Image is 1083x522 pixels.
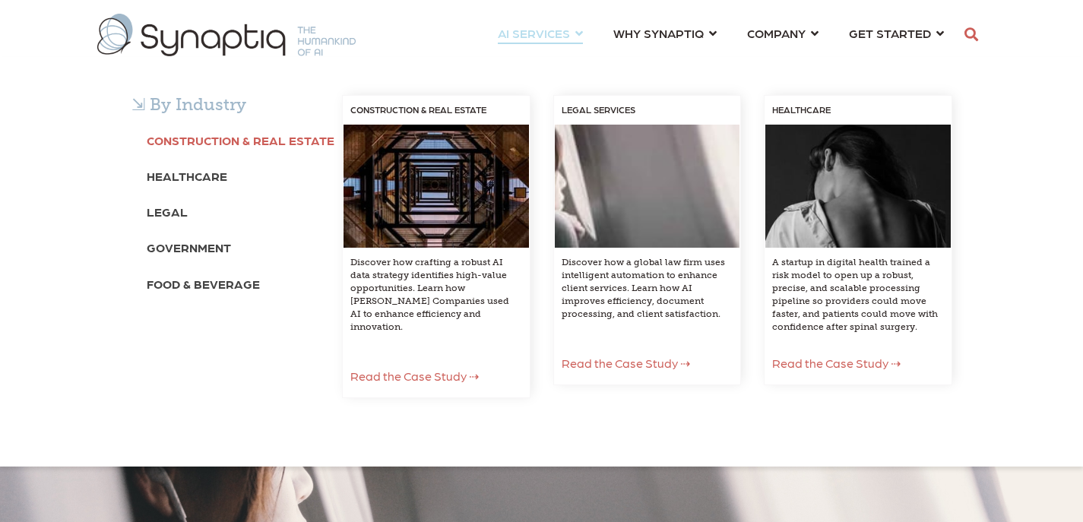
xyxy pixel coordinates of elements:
a: GET STARTED [849,19,944,47]
a: AI SERVICES [498,19,583,47]
span: AI SERVICES [498,23,570,43]
span: WHY SYNAPTIQ [613,23,704,43]
a: COMPANY [747,19,819,47]
img: synaptiq logo-1 [97,14,356,56]
a: WHY SYNAPTIQ [613,19,717,47]
nav: menu [483,8,959,62]
span: GET STARTED [849,23,931,43]
span: COMPANY [747,23,806,43]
